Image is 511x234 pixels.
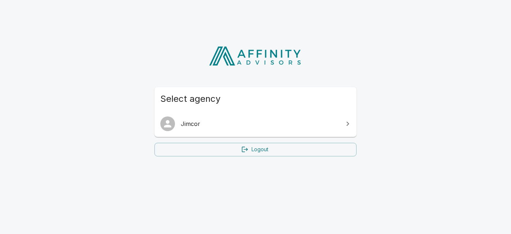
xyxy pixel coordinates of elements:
span: Jimcor [181,119,339,128]
a: Jimcor [154,114,357,134]
span: Select agency [160,93,351,105]
iframe: Chat Widget [474,199,511,234]
a: Logout [154,143,357,156]
img: Affinity Advisors Logo [203,44,308,68]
